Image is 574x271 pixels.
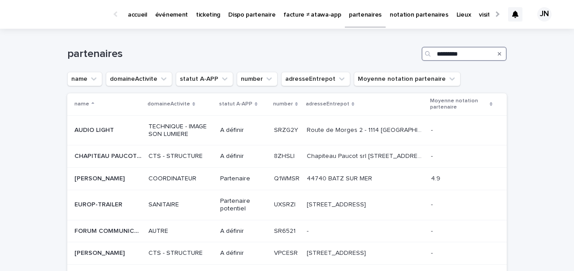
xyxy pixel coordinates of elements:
[67,242,507,265] tr: [PERSON_NAME][PERSON_NAME] CTS - STRUCTUREA définirVPCESRVPCESR [STREET_ADDRESS][STREET_ADDRESS] --
[274,151,296,160] p: 8ZHSLI
[74,99,89,109] p: name
[307,125,426,134] p: Route de Morges 2 - 1114 [GEOGRAPHIC_DATA]
[67,115,507,145] tr: AUDIO LIGHTAUDIO LIGHT TECHNIQUE - IMAGE SON LUMIEREA définirSRZG2YSRZG2Y Route de Morges 2 - 111...
[274,173,301,183] p: Q1WMSR
[106,72,172,86] button: domaineActivite
[220,175,267,183] p: Partenaire
[220,249,267,257] p: A définir
[219,99,252,109] p: statut A-APP
[74,248,126,257] p: [PERSON_NAME]
[67,145,507,168] tr: CHAPITEAU PAUCOT & FILSCHAPITEAU PAUCOT & FILS CTS - STRUCTUREA définir8ZHSLI8ZHSLI Chapiteau Pau...
[148,201,213,209] p: SANITAIRE
[148,99,190,109] p: domaineActivite
[354,72,461,86] button: Moyenne notation partenaire
[74,199,124,209] p: EUROP-TRAILER
[220,153,267,160] p: A définir
[274,125,300,134] p: SRZG2Y
[431,173,442,183] p: 4.9
[220,127,267,134] p: A définir
[431,125,435,134] p: -
[273,99,293,109] p: number
[274,226,297,235] p: SR6521
[74,226,143,235] p: FORUM COMMUNICATION
[67,48,418,61] h1: partenaires
[67,72,102,86] button: name
[274,199,297,209] p: UXSRZI
[307,151,426,160] p: Chapiteau Paucot srl Rue de Mons 58 A B-7120 Estinnes-au-Val
[148,249,213,257] p: CTS - STRUCTURE
[422,47,507,61] input: Search
[67,168,507,190] tr: [PERSON_NAME][PERSON_NAME] COORDINATEURPartenaireQ1WMSRQ1WMSR 44740 BATZ SUR MER44740 BATZ SUR ME...
[148,153,213,160] p: CTS - STRUCTURE
[431,226,435,235] p: -
[74,151,143,160] p: CHAPITEAU PAUCOT & FILS
[18,5,105,23] img: Ls34BcGeRexTGTNfXpUC
[430,96,487,113] p: Moyenne notation partenaire
[220,197,267,213] p: Partenaire potentiel
[274,248,300,257] p: VPCESR
[431,248,435,257] p: -
[431,151,435,160] p: -
[537,7,552,22] div: JN
[148,227,213,235] p: AUTRE
[307,226,310,235] p: -
[176,72,233,86] button: statut A-APP
[306,99,349,109] p: adresseEntrepot
[307,248,368,257] p: [STREET_ADDRESS]
[67,190,507,220] tr: EUROP-TRAILEREUROP-TRAILER SANITAIREPartenaire potentielUXSRZIUXSRZI [STREET_ADDRESS][STREET_ADDR...
[307,199,368,209] p: [STREET_ADDRESS]
[148,175,213,183] p: COORDINATEUR
[74,125,116,134] p: AUDIO LIGHT
[307,173,374,183] p: 44740 BATZ SUR MER
[67,220,507,242] tr: FORUM COMMUNICATIONFORUM COMMUNICATION AUTREA définirSR6521SR6521 -- --
[237,72,278,86] button: number
[74,173,126,183] p: [PERSON_NAME]
[148,123,213,138] p: TECHNIQUE - IMAGE SON LUMIERE
[431,199,435,209] p: -
[220,227,267,235] p: A définir
[281,72,350,86] button: adresseEntrepot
